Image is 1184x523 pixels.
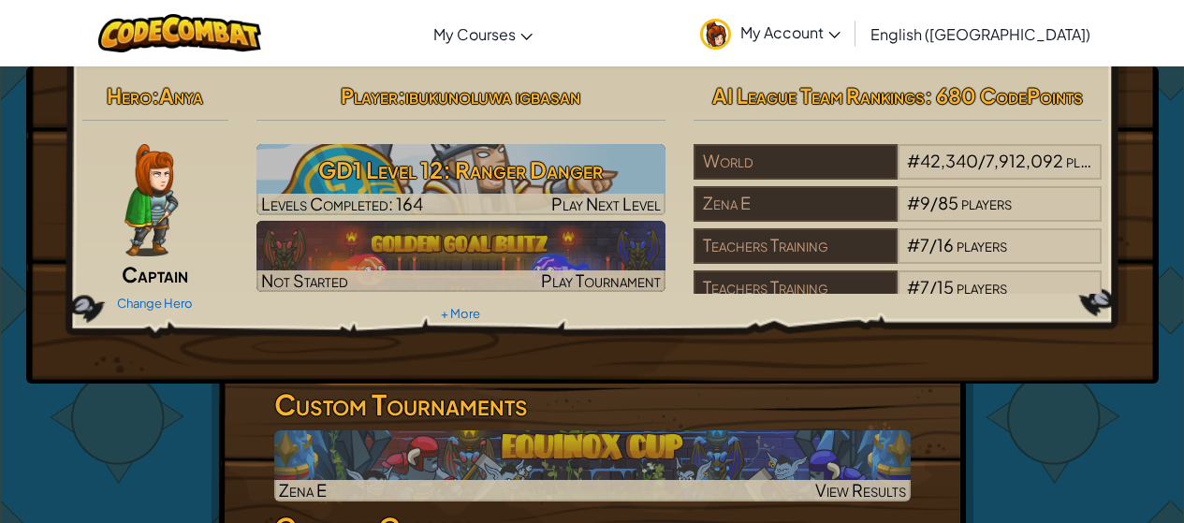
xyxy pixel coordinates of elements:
span: 7 [920,276,929,298]
span: 9 [920,192,930,213]
img: GD1 Level 12: Ranger Danger [256,144,665,215]
span: # [907,150,920,171]
a: Play Next Level [256,144,665,215]
span: Play Next Level [551,193,661,214]
span: AI League Team Rankings [712,82,925,109]
span: My Account [740,22,840,42]
a: Zena EView Results [274,430,911,501]
span: # [907,192,920,213]
span: Levels Completed: 164 [261,193,423,214]
a: English ([GEOGRAPHIC_DATA]) [861,8,1100,59]
span: / [929,234,937,255]
div: World [694,144,898,180]
a: My Courses [424,8,542,59]
span: My Courses [433,24,516,44]
span: / [930,192,938,213]
span: players [961,192,1012,213]
span: Zena E [279,479,327,501]
span: Player [341,82,398,109]
span: Play Tournament [541,269,661,291]
h3: Custom Tournaments [274,384,911,426]
a: World#42,340/7,912,092players [694,162,1103,183]
a: Change Hero [117,296,193,311]
a: Not StartedPlay Tournament [256,221,665,292]
span: # [907,234,920,255]
img: Golden Goal [256,221,665,292]
img: avatar [700,19,731,50]
span: English ([GEOGRAPHIC_DATA]) [870,24,1090,44]
span: # [907,276,920,298]
span: ibukunoluwa igbasan [405,82,580,109]
span: 85 [938,192,958,213]
span: players [957,234,1007,255]
a: My Account [691,4,850,63]
span: View Results [815,479,906,501]
span: 16 [937,234,954,255]
span: 42,340 [920,150,978,171]
div: Zena E [694,186,898,222]
span: : 680 CodePoints [925,82,1083,109]
div: Teachers Training [694,228,898,264]
span: players [1066,150,1117,171]
span: : [398,82,405,109]
span: 15 [937,276,954,298]
a: Zena E#9/85players [694,204,1103,225]
span: 7 [920,234,929,255]
img: CodeCombat logo [98,14,262,52]
span: / [978,150,986,171]
span: / [929,276,937,298]
span: Not Started [261,269,348,291]
span: 7,912,092 [986,150,1063,171]
span: Anya [159,82,203,109]
span: : [152,82,159,109]
a: Teachers Training#7/15players [694,288,1103,310]
span: players [957,276,1007,298]
img: captain-pose.png [124,144,178,256]
span: Hero [107,82,152,109]
span: Captain [122,261,188,287]
a: + More [441,306,480,321]
img: equinox [274,430,911,501]
h3: GD1 Level 12: Ranger Danger [256,149,665,191]
div: Teachers Training [694,270,898,306]
a: Teachers Training#7/16players [694,246,1103,268]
